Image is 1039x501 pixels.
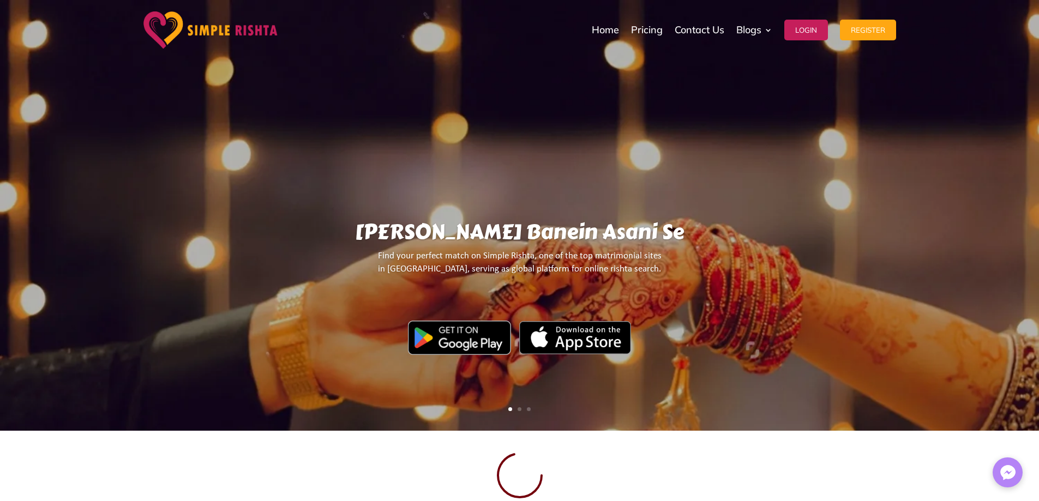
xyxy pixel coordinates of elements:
[408,321,511,354] img: Google Play
[518,407,521,411] a: 2
[592,3,619,57] a: Home
[675,3,724,57] a: Contact Us
[736,3,772,57] a: Blogs
[784,3,828,57] a: Login
[135,250,903,285] p: Find your perfect match on Simple Rishta, one of the top matrimonial sites in [GEOGRAPHIC_DATA], ...
[840,20,896,40] button: Register
[631,3,663,57] a: Pricing
[527,407,531,411] a: 3
[997,462,1019,484] img: Messenger
[840,3,896,57] a: Register
[784,20,828,40] button: Login
[508,407,512,411] a: 1
[135,220,903,250] h1: [PERSON_NAME] Banein Asani Se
